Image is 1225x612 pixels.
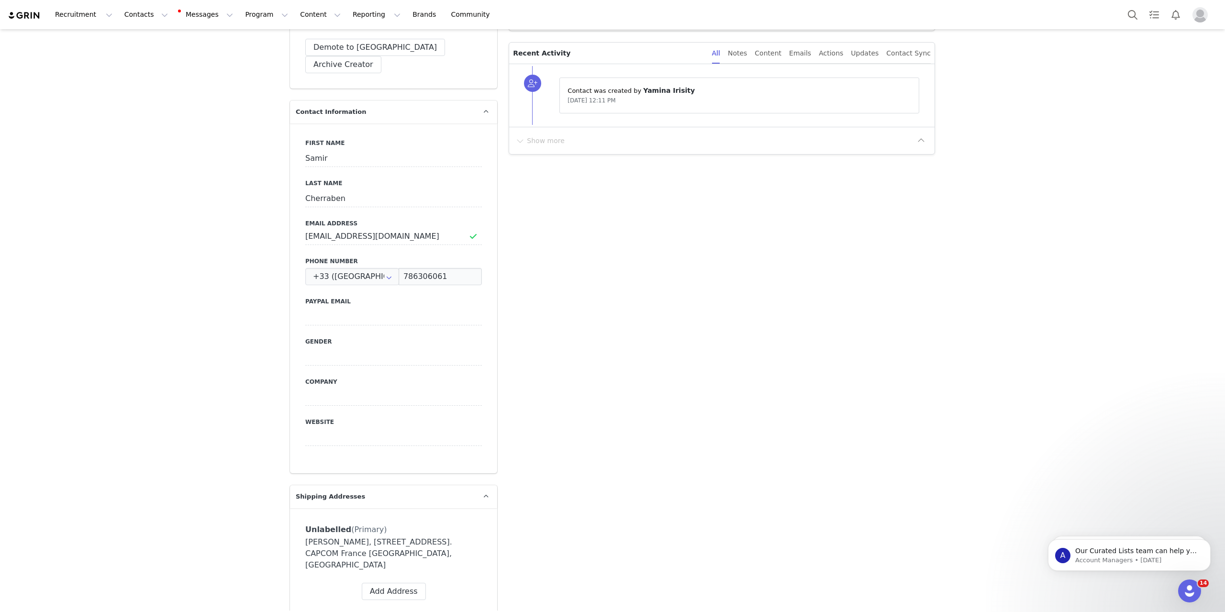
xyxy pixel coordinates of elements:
body: Rich Text Area. Press ALT-0 for help. [8,8,393,18]
p: Recent Activity [513,43,704,64]
span: [DATE] 12:11 PM [568,97,615,104]
a: Brands [407,4,445,25]
span: Unlabelled [305,525,351,534]
iframe: Intercom live chat [1178,579,1201,602]
button: Archive Creator [305,56,381,73]
div: Emails [789,43,811,64]
input: Country [305,268,399,285]
img: placeholder-profile.jpg [1192,7,1208,22]
label: Company [305,378,482,386]
label: First Name [305,139,482,147]
span: Contact Information [296,107,366,117]
span: Yamina Irisity [643,87,695,94]
a: Community [445,4,500,25]
label: Website [305,418,482,426]
input: Email Address [305,228,482,245]
div: France [305,268,399,285]
label: Last Name [305,179,482,188]
label: Phone Number [305,257,482,266]
label: Paypal Email [305,297,482,306]
div: Content [755,43,781,64]
p: Contact was created by ⁨ ⁩ [568,86,911,96]
div: Actions [819,43,843,64]
button: Contacts [119,4,174,25]
span: (Primary) [351,525,387,534]
img: grin logo [8,11,41,20]
button: Messages [174,4,239,25]
button: Program [239,4,294,25]
button: Add Address [362,583,426,600]
button: Reporting [347,4,406,25]
div: All [712,43,720,64]
button: Notifications [1165,4,1186,25]
div: [PERSON_NAME], [STREET_ADDRESS]. CAPCOM France [GEOGRAPHIC_DATA], [GEOGRAPHIC_DATA] [305,536,482,571]
span: Shipping Addresses [296,492,365,501]
div: Contact Sync [886,43,931,64]
button: Recruitment [49,4,118,25]
button: Show more [515,133,565,148]
input: (XXX) XXX-XXXX [399,268,482,285]
button: Search [1122,4,1143,25]
div: Updates [851,43,879,64]
label: Email Address [305,219,482,228]
a: Tasks [1144,4,1165,25]
button: Demote to [GEOGRAPHIC_DATA] [305,39,445,56]
button: Content [294,4,346,25]
div: Notes [728,43,747,64]
span: 14 [1198,579,1209,587]
iframe: Intercom notifications message [1034,519,1225,586]
label: Gender [305,337,482,346]
button: Profile [1187,7,1217,22]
